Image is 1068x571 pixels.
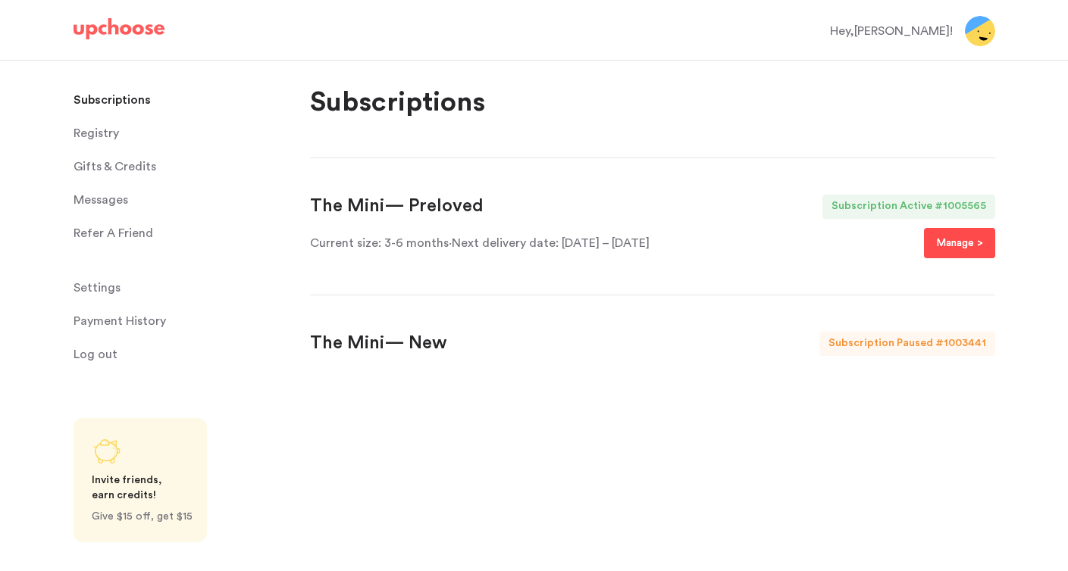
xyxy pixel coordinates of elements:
[74,273,121,303] span: Settings
[74,185,292,215] a: Messages
[310,237,449,249] span: 3-6 months
[830,22,953,40] div: Hey, [PERSON_NAME] !
[74,339,117,370] span: Log out
[74,151,156,182] span: Gifts & Credits
[74,306,292,336] a: Payment History
[74,218,292,248] a: Refer A Friend
[74,218,153,248] p: Refer A Friend
[74,151,292,182] a: Gifts & Credits
[74,118,119,148] span: Registry
[822,195,935,219] div: Subscription Active
[310,237,384,249] span: Current size:
[819,332,935,356] div: Subscription Paused
[74,418,207,542] a: Share UpChoose
[74,18,164,39] img: UpChoose
[935,195,995,219] div: # 1005565
[74,18,164,46] a: UpChoose
[74,185,128,215] span: Messages
[310,332,447,356] div: The Mini — New
[310,195,484,219] div: The Mini — Preloved
[74,273,292,303] a: Settings
[935,332,995,356] div: # 1003441
[449,237,650,249] span: · Next delivery date: [DATE] – [DATE]
[74,85,292,115] a: Subscriptions
[74,339,292,370] a: Log out
[74,118,292,148] a: Registry
[936,234,983,252] p: Manage >
[74,306,166,336] p: Payment History
[924,228,995,258] button: Manage >
[310,85,995,121] p: Subscriptions
[74,85,151,115] p: Subscriptions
